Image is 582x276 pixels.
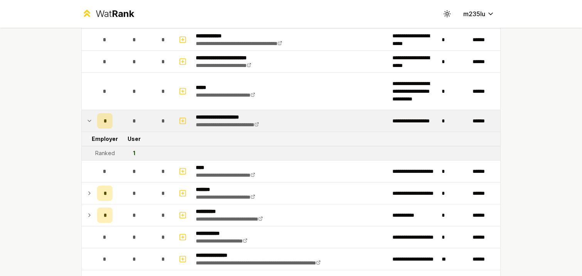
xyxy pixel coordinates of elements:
[81,8,134,20] a: WatRank
[133,149,135,157] div: 1
[95,149,115,157] div: Ranked
[112,8,134,19] span: Rank
[94,132,116,146] td: Employer
[463,9,485,18] span: m235lu
[96,8,134,20] div: Wat
[457,7,501,21] button: m235lu
[116,132,153,146] td: User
